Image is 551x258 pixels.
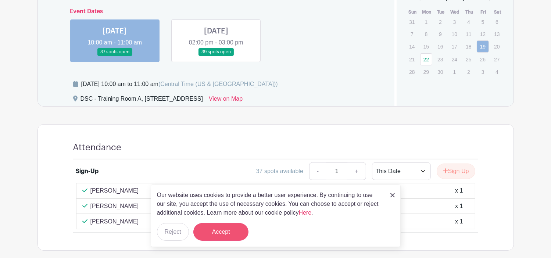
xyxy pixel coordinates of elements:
[491,16,503,28] p: 6
[406,66,418,78] p: 28
[455,186,463,195] div: x 1
[90,202,139,211] p: [PERSON_NAME]
[90,217,139,226] p: [PERSON_NAME]
[455,217,463,226] div: x 1
[406,16,418,28] p: 31
[158,81,278,87] span: (Central Time (US & [GEOGRAPHIC_DATA]))
[80,94,203,106] div: DSC - Training Room A, [STREET_ADDRESS]
[462,54,475,65] p: 25
[477,40,489,53] a: 19
[462,41,475,52] p: 18
[90,186,139,195] p: [PERSON_NAME]
[462,8,476,16] th: Thu
[405,8,420,16] th: Sun
[347,162,366,180] a: +
[437,164,475,179] button: Sign Up
[448,28,461,40] p: 10
[81,80,278,89] div: [DATE] 10:00 am to 11:00 am
[420,8,434,16] th: Mon
[209,94,243,106] a: View on Map
[448,16,461,28] p: 3
[420,16,432,28] p: 1
[420,53,432,65] a: 22
[462,16,475,28] p: 4
[491,54,503,65] p: 27
[448,54,461,65] p: 24
[448,66,461,78] p: 1
[434,28,446,40] p: 9
[434,8,448,16] th: Tue
[455,202,463,211] div: x 1
[491,66,503,78] p: 4
[448,41,461,52] p: 17
[477,16,489,28] p: 5
[420,28,432,40] p: 8
[76,167,99,176] div: Sign-Up
[462,66,475,78] p: 2
[477,28,489,40] p: 12
[434,16,446,28] p: 2
[491,28,503,40] p: 13
[406,41,418,52] p: 14
[420,41,432,52] p: 15
[434,66,446,78] p: 30
[299,209,312,216] a: Here
[491,41,503,52] p: 20
[420,66,432,78] p: 29
[462,28,475,40] p: 11
[490,8,505,16] th: Sat
[434,41,446,52] p: 16
[406,28,418,40] p: 7
[64,8,368,15] h6: Event Dates
[434,54,446,65] p: 23
[448,8,462,16] th: Wed
[157,223,189,241] button: Reject
[309,162,326,180] a: -
[157,191,383,217] p: Our website uses cookies to provide a better user experience. By continuing to use our site, you ...
[477,54,489,65] p: 26
[476,8,491,16] th: Fri
[406,54,418,65] p: 21
[477,66,489,78] p: 3
[256,167,303,176] div: 37 spots available
[193,223,248,241] button: Accept
[390,193,395,197] img: close_button-5f87c8562297e5c2d7936805f587ecaba9071eb48480494691a3f1689db116b3.svg
[73,142,122,153] h4: Attendance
